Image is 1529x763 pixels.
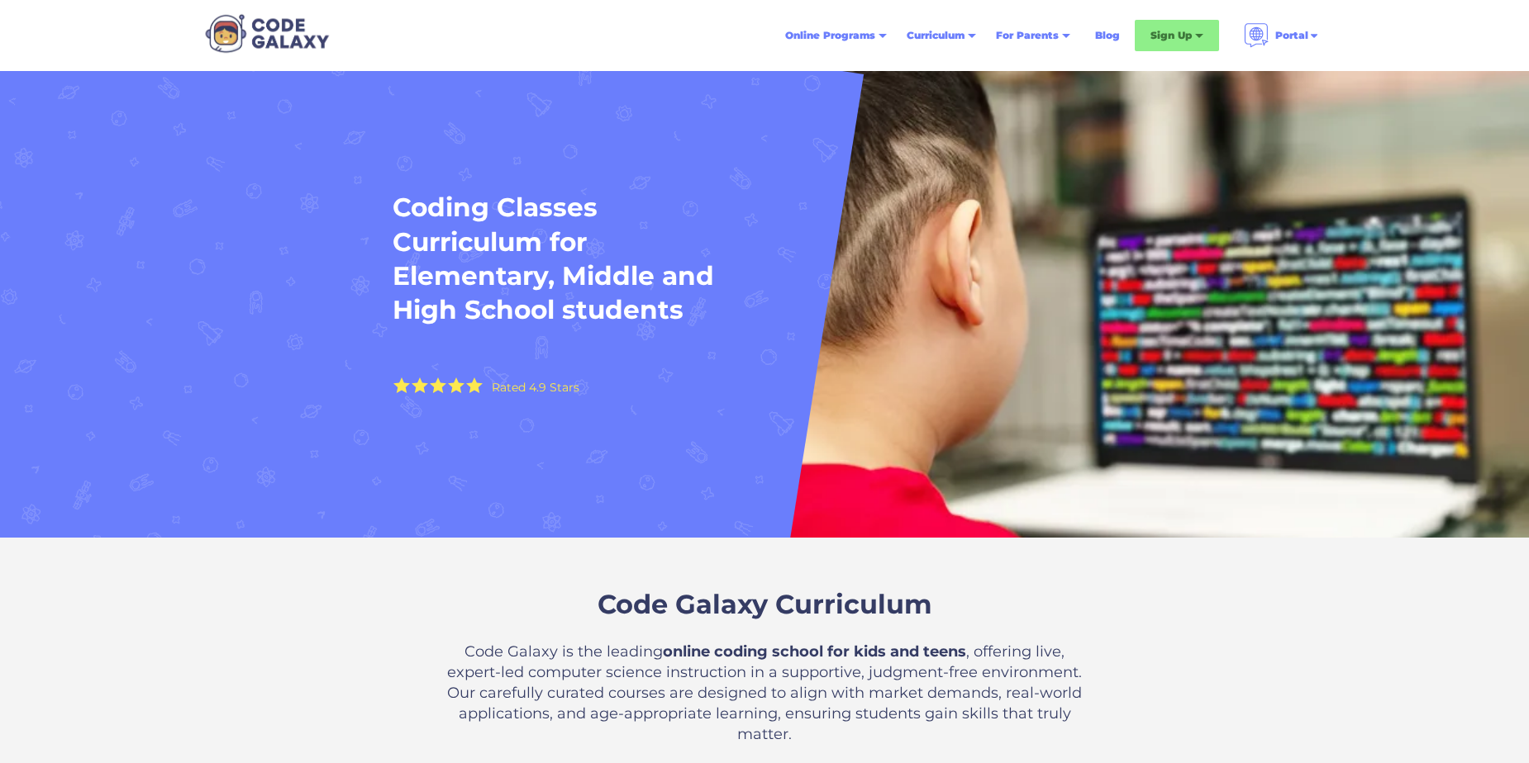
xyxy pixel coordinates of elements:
[412,377,428,393] img: Yellow Star - the Code Galaxy
[448,377,464,393] img: Yellow Star - the Code Galaxy
[430,377,446,393] img: Yellow Star - the Code Galaxy
[492,381,579,393] div: Rated 4.9 Stars
[1085,21,1130,50] a: Blog
[785,27,875,44] div: Online Programs
[466,377,483,393] img: Yellow Star - the Code Galaxy
[996,27,1059,44] div: For Parents
[663,642,966,661] strong: online coding school for kids and teens
[393,377,410,393] img: Yellow Star - the Code Galaxy
[1275,27,1308,44] div: Portal
[1150,27,1192,44] div: Sign Up
[907,27,965,44] div: Curriculum
[393,191,723,327] h1: Coding Classes Curriculum for Elementary, Middle and High School students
